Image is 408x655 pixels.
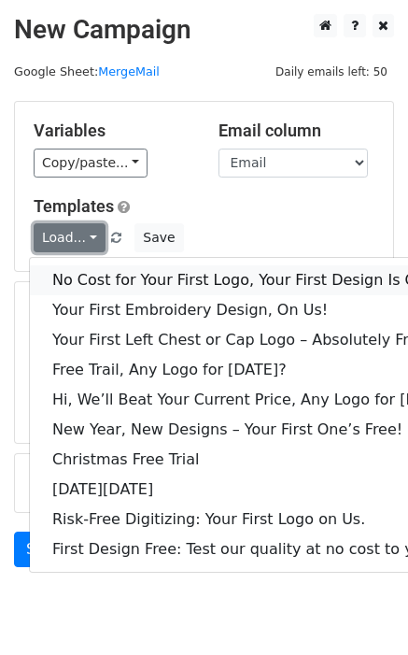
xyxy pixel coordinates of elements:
a: Send [14,532,76,567]
a: Daily emails left: 50 [269,64,394,78]
a: Load... [34,223,106,252]
h2: New Campaign [14,14,394,46]
a: MergeMail [98,64,160,78]
iframe: Chat Widget [315,565,408,655]
button: Save [134,223,183,252]
h5: Variables [34,121,190,141]
a: Copy/paste... [34,149,148,178]
h5: Email column [218,121,375,141]
span: Daily emails left: 50 [269,62,394,82]
a: Templates [34,196,114,216]
small: Google Sheet: [14,64,160,78]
